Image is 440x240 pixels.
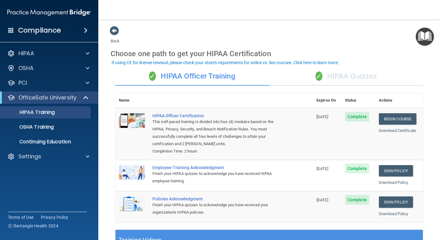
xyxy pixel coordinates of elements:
a: PCI [7,79,89,87]
p: HIPAA [18,50,34,57]
p: OSHA Training [4,124,54,130]
img: PMB logo [7,6,91,19]
th: Name [115,93,149,108]
a: HIPAA Officer Certification [152,113,282,118]
th: Status [341,93,375,108]
p: OfficeSafe University [18,94,77,101]
a: OSHA [7,64,89,72]
a: Download Certificate [379,128,416,133]
div: If using CE for license renewal, please check your state's requirements for online vs. live cours... [112,60,339,65]
a: Privacy Policy [41,214,69,220]
div: Finish your HIPAA quizzes to acknowledge you have received your organization’s HIPAA policies. [152,201,282,216]
a: Settings [7,153,89,160]
div: Finish your HIPAA quizzes to acknowledge you have received HIPAA employee training. [152,170,282,185]
span: [DATE] [316,166,328,171]
p: Settings [18,153,41,160]
span: Complete [345,164,369,173]
a: Back [111,31,120,43]
p: PCI [18,79,27,87]
div: This self-paced training is divided into four (4) modules based on the HIPAA, Privacy, Security, ... [152,118,282,148]
div: Choose one path to get your HIPAA Certification [111,45,428,63]
a: Sign Policy [379,165,413,176]
span: Complete [345,112,369,122]
button: Open Resource Center [416,28,434,46]
span: Ⓒ Rectangle Health 2024 [8,223,58,229]
a: Begin Course [379,113,416,125]
div: Employee Training Acknowledgment [152,165,282,170]
p: HIPAA Training [4,109,55,115]
a: HIPAA [7,50,89,57]
p: Continuing Education [4,139,88,145]
p: OSHA [18,64,34,72]
span: ✓ [316,72,322,81]
span: ✓ [149,72,156,81]
h4: Compliance [18,26,61,35]
th: Actions [375,93,423,108]
div: HIPAA Quizzes [269,67,423,86]
div: HIPAA Officer Training [115,67,269,86]
a: Terms of Use [8,214,33,220]
span: [DATE] [316,114,328,119]
div: Completion Time: 2 hours [152,148,282,155]
a: Download Policy [379,211,408,216]
span: [DATE] [316,198,328,202]
a: OfficeSafe University [7,94,89,101]
a: Sign Policy [379,196,413,208]
a: Download Policy [379,180,408,185]
button: If using CE for license renewal, please check your state's requirements for online vs. live cours... [111,60,340,66]
span: Complete [345,195,369,205]
div: Policies Acknowledgment [152,196,282,201]
th: Expires On [313,93,341,108]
